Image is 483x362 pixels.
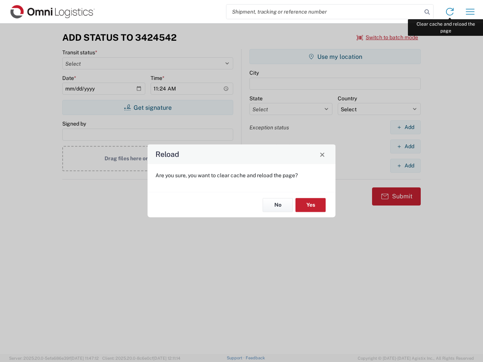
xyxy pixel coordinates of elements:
p: Are you sure, you want to clear cache and reload the page? [155,172,328,179]
input: Shipment, tracking or reference number [226,5,422,19]
h4: Reload [155,149,179,160]
button: Yes [295,198,326,212]
button: Close [317,149,328,160]
button: No [263,198,293,212]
